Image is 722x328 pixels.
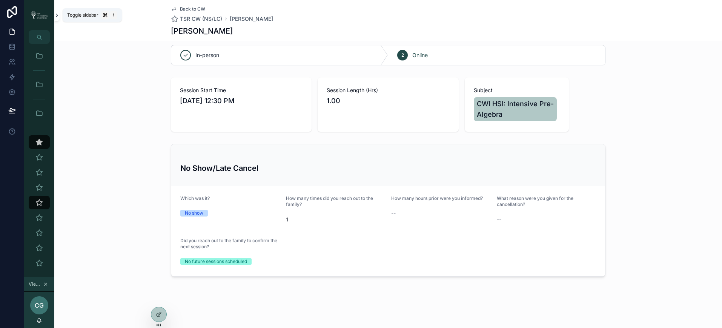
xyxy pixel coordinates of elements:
[195,51,219,59] span: In-person
[497,195,573,207] span: What reason were you given for the cancellation?
[171,6,205,12] a: Back to CW
[477,99,554,120] span: CWI HSI: Intensive Pre-Algebra
[391,195,483,201] span: How many hours prior were you informed?
[185,258,247,265] div: No future sessions scheduled
[111,12,117,18] span: \
[180,195,210,201] span: Which was it?
[180,162,596,174] h3: No Show/Late Cancel
[180,96,303,106] span: [DATE] 12:30 PM
[327,87,449,94] span: Session Length (Hrs)
[24,44,54,277] div: scrollable content
[401,52,404,58] span: 2
[171,26,233,36] h1: [PERSON_NAME]
[497,216,501,223] span: --
[29,10,50,20] img: App logo
[230,15,273,23] a: [PERSON_NAME]
[180,6,205,12] span: Back to CW
[180,238,277,249] span: Did you reach out to the family to confirm the next session?
[327,96,449,106] span: 1.00
[474,87,560,94] span: Subject
[185,210,203,217] div: No show
[391,210,396,217] span: --
[35,301,44,310] span: CG
[67,12,98,18] span: Toggle sidebar
[286,216,386,223] span: 1
[180,87,303,94] span: Session Start Time
[286,195,373,207] span: How many times did you reach out to the family?
[180,15,222,23] span: TSR CW (NS/LC)
[171,15,222,23] a: TSR CW (NS/LC)
[29,281,41,287] span: Viewing as [PERSON_NAME]
[412,51,428,59] span: Online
